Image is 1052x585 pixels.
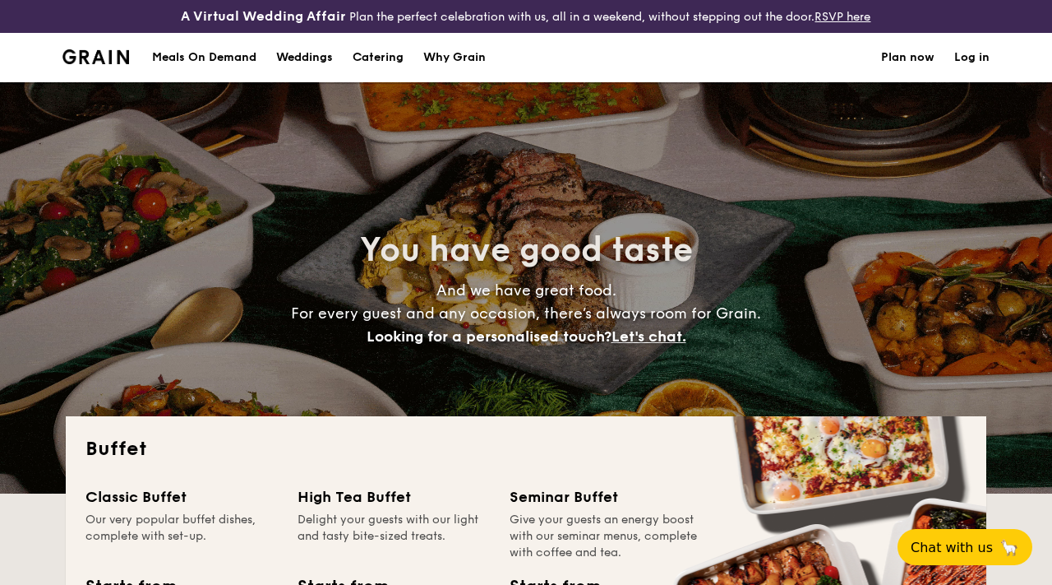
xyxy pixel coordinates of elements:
[897,529,1032,565] button: Chat with us🦙
[62,49,129,64] img: Grain
[181,7,346,26] h4: A Virtual Wedding Affair
[999,538,1019,557] span: 🦙
[881,33,934,82] a: Plan now
[85,512,278,561] div: Our very popular buffet dishes, complete with set-up.
[814,10,870,24] a: RSVP here
[510,512,702,561] div: Give your guests an energy boost with our seminar menus, complete with coffee and tea.
[152,33,256,82] div: Meals On Demand
[276,33,333,82] div: Weddings
[62,49,129,64] a: Logotype
[510,485,702,508] div: Seminar Buffet
[142,33,266,82] a: Meals On Demand
[954,33,990,82] a: Log in
[85,436,967,462] h2: Buffet
[367,327,611,346] span: Looking for a personalised touch?
[298,485,490,508] div: High Tea Buffet
[611,327,686,346] span: Let's chat.
[413,33,496,82] a: Why Grain
[343,33,413,82] a: Catering
[911,540,993,555] span: Chat with us
[85,485,278,508] div: Classic Buffet
[175,7,876,26] div: Plan the perfect celebration with us, all in a weekend, without stepping out the door.
[423,33,486,82] div: Why Grain
[291,281,761,346] span: And we have great food. For every guest and any occasion, there’s always room for Grain.
[298,512,490,561] div: Delight your guests with our light and tasty bite-sized treats.
[266,33,343,82] a: Weddings
[360,230,693,270] span: You have good taste
[353,33,404,82] h1: Catering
